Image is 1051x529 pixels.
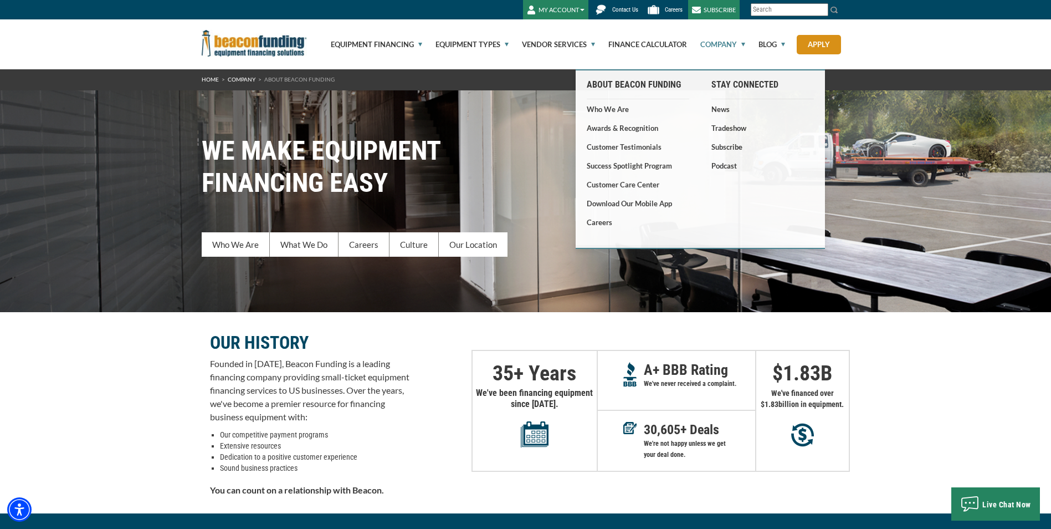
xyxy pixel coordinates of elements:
a: Equipment Financing [318,19,422,69]
a: Apply [797,35,841,54]
img: Beacon Funding Corporation [202,30,307,57]
li: Sound business practices [220,462,409,474]
span: 35 [493,361,514,385]
img: A+ Reputation BBB [623,362,637,386]
a: Customer Testimonials [587,141,689,152]
div: Accessibility Menu [7,497,32,522]
p: We're not happy unless we get your deal done. [644,438,755,460]
a: Culture [389,232,439,257]
input: Search [751,3,828,16]
a: Podcast [711,160,814,171]
img: Millions in equipment purchases [791,423,814,447]
span: Careers [665,6,683,13]
a: Company [228,76,255,83]
li: Extensive resources [220,440,409,451]
a: Download our Mobile App [587,198,689,209]
span: Contact Us [612,6,638,13]
a: Success Spotlight Program [587,160,689,171]
img: Deals in Equipment Financing [623,422,637,434]
p: We've never received a complaint. [644,378,755,389]
a: Company [688,19,745,69]
a: Awards & Recognition [587,123,689,134]
a: Clear search text [817,6,826,14]
p: OUR HISTORY [210,336,409,349]
a: Our Location [439,232,507,257]
p: + Deals [644,424,755,435]
a: About Beacon Funding [587,75,689,94]
p: Founded in [DATE], Beacon Funding is a leading financing company providing small-ticket equipment... [210,357,409,424]
p: We've been financing equipment since [DATE]. [473,388,597,447]
p: A+ BBB Rating [644,364,755,375]
a: Careers [587,217,689,228]
span: 1.83 [765,400,778,409]
span: 1.83 [783,361,821,385]
a: Who We Are [202,232,270,257]
p: We've financed over $ billion in equipment. [756,388,849,410]
span: 30,605 [644,422,680,438]
button: Live Chat Now [951,487,1040,521]
a: HOME [202,76,219,83]
p: $ B [756,368,849,379]
img: Search [830,6,839,14]
a: Tradeshow [711,123,814,134]
li: Dedication to a positive customer experience [220,451,409,462]
span: About Beacon Funding [264,76,335,83]
a: Subscribe [711,141,814,152]
a: Blog [746,19,785,69]
a: Customer Care Center [587,179,689,190]
a: Who We Are [587,104,689,115]
a: Vendor Services [509,19,595,69]
span: Live Chat Now [982,500,1031,509]
a: Finance Calculator [596,19,687,69]
a: Equipment Types [423,19,509,69]
a: Careers [339,232,389,257]
a: Stay Connected [711,75,814,94]
a: What We Do [270,232,339,257]
h1: WE MAKE EQUIPMENT FINANCING EASY [202,135,850,199]
li: Our competitive payment programs [220,429,409,440]
img: Years in equipment financing [521,421,548,447]
p: + Years [473,368,597,379]
a: News [711,104,814,115]
a: Beacon Funding Corporation [202,38,307,47]
strong: You can count on a relationship with Beacon. [210,485,384,495]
